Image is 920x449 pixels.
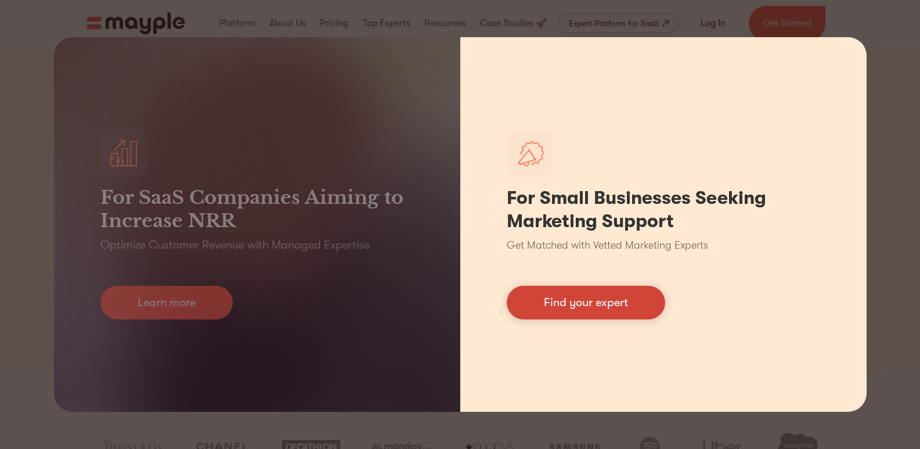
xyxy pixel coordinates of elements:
p: Optimize Customer Revenue with Managed Expertise [100,237,370,253]
h1: For Small Businesses Seeking Marketing Support [507,186,820,233]
p: Get Matched with Vetted Marketing Experts [507,238,708,253]
a: Find your expert [507,286,665,319]
a: Learn more [100,286,233,319]
h3: For SaaS Companies Aiming to Increase NRR [100,186,414,232]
